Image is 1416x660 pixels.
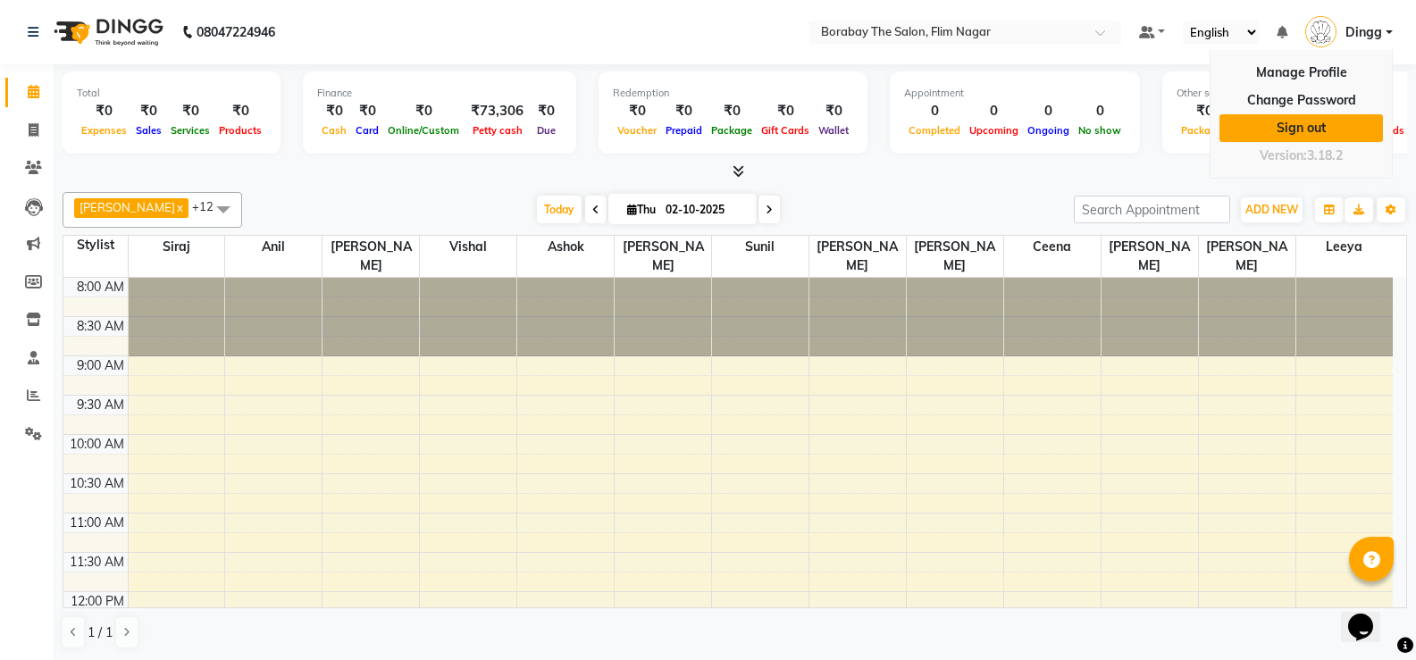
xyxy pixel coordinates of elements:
[757,101,814,121] div: ₹0
[965,101,1023,121] div: 0
[175,200,183,214] a: x
[814,101,853,121] div: ₹0
[613,124,661,137] span: Voucher
[1219,59,1383,87] a: Manage Profile
[63,236,128,255] div: Stylist
[80,200,175,214] span: [PERSON_NAME]
[661,124,707,137] span: Prepaid
[1345,23,1382,42] span: Dingg
[214,124,266,137] span: Products
[88,623,113,642] span: 1 / 1
[517,236,614,258] span: Ashok
[1305,16,1336,47] img: Dingg
[1177,101,1232,121] div: ₹0
[907,236,1003,277] span: [PERSON_NAME]
[712,236,809,258] span: Sunil
[1296,236,1393,258] span: Leeya
[615,236,711,277] span: [PERSON_NAME]
[383,101,464,121] div: ₹0
[1341,589,1398,642] iframe: chat widget
[67,592,128,611] div: 12:00 PM
[904,86,1126,101] div: Appointment
[131,124,166,137] span: Sales
[73,396,128,414] div: 9:30 AM
[613,101,661,121] div: ₹0
[814,124,853,137] span: Wallet
[464,101,531,121] div: ₹73,306
[77,101,131,121] div: ₹0
[66,514,128,532] div: 11:00 AM
[214,101,266,121] div: ₹0
[73,356,128,375] div: 9:00 AM
[166,101,214,121] div: ₹0
[661,101,707,121] div: ₹0
[1102,236,1198,277] span: [PERSON_NAME]
[660,196,750,223] input: 2025-10-02
[904,124,965,137] span: Completed
[1219,87,1383,114] a: Change Password
[77,86,266,101] div: Total
[323,236,419,277] span: [PERSON_NAME]
[965,124,1023,137] span: Upcoming
[317,124,351,137] span: Cash
[1074,124,1126,137] span: No show
[66,553,128,572] div: 11:30 AM
[1177,124,1232,137] span: Packages
[904,101,965,121] div: 0
[166,124,214,137] span: Services
[623,203,660,216] span: Thu
[1219,143,1383,169] div: Version:3.18.2
[73,278,128,297] div: 8:00 AM
[129,236,225,258] span: Siraj
[351,101,383,121] div: ₹0
[317,86,562,101] div: Finance
[197,7,275,57] b: 08047224946
[317,101,351,121] div: ₹0
[1023,101,1074,121] div: 0
[66,474,128,493] div: 10:30 AM
[1023,124,1074,137] span: Ongoing
[420,236,516,258] span: Vishal
[66,435,128,454] div: 10:00 AM
[707,124,757,137] span: Package
[707,101,757,121] div: ₹0
[613,86,853,101] div: Redemption
[532,124,560,137] span: Due
[537,196,582,223] span: Today
[77,124,131,137] span: Expenses
[1074,101,1126,121] div: 0
[809,236,906,277] span: [PERSON_NAME]
[1074,196,1230,223] input: Search Appointment
[351,124,383,137] span: Card
[225,236,322,258] span: Anil
[46,7,168,57] img: logo
[1241,197,1303,222] button: ADD NEW
[1219,114,1383,142] a: Sign out
[531,101,562,121] div: ₹0
[1199,236,1295,277] span: [PERSON_NAME]
[468,124,527,137] span: Petty cash
[131,101,166,121] div: ₹0
[383,124,464,137] span: Online/Custom
[192,199,227,213] span: +12
[1245,203,1298,216] span: ADD NEW
[1004,236,1101,258] span: Ceena
[757,124,814,137] span: Gift Cards
[73,317,128,336] div: 8:30 AM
